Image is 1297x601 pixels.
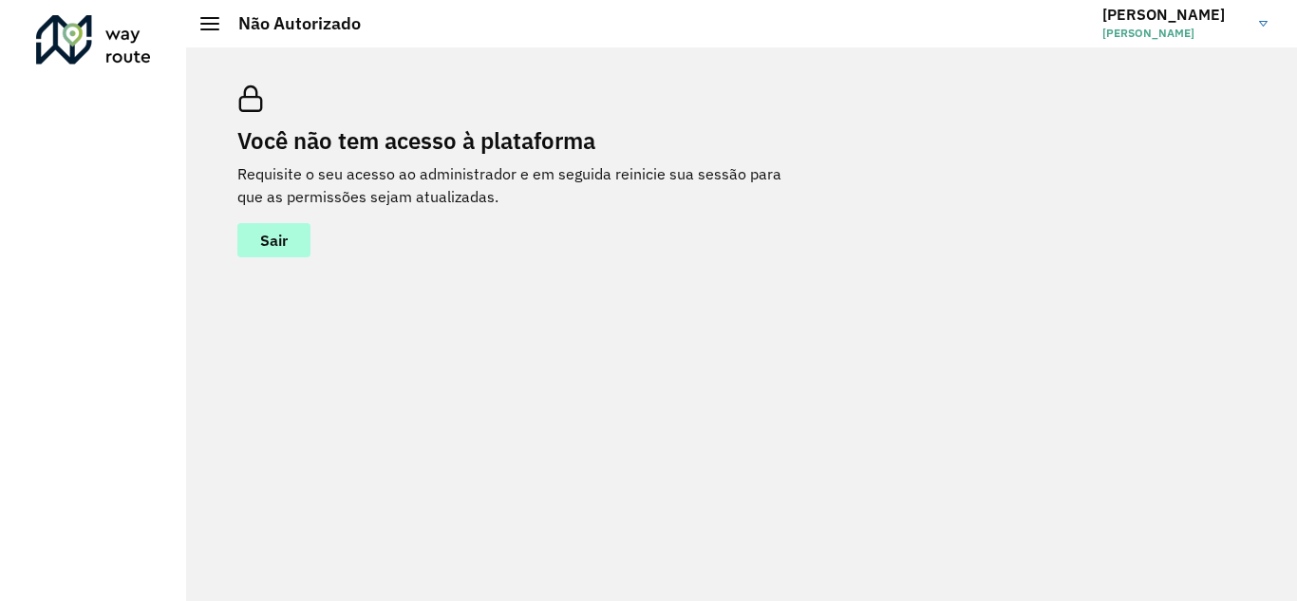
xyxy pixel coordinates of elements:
button: button [237,223,310,257]
h3: [PERSON_NAME] [1102,6,1245,24]
h2: Você não tem acesso à plataforma [237,127,807,155]
h2: Não Autorizado [219,13,361,34]
span: Sair [260,233,288,248]
span: [PERSON_NAME] [1102,25,1245,42]
p: Requisite o seu acesso ao administrador e em seguida reinicie sua sessão para que as permissões s... [237,162,807,208]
